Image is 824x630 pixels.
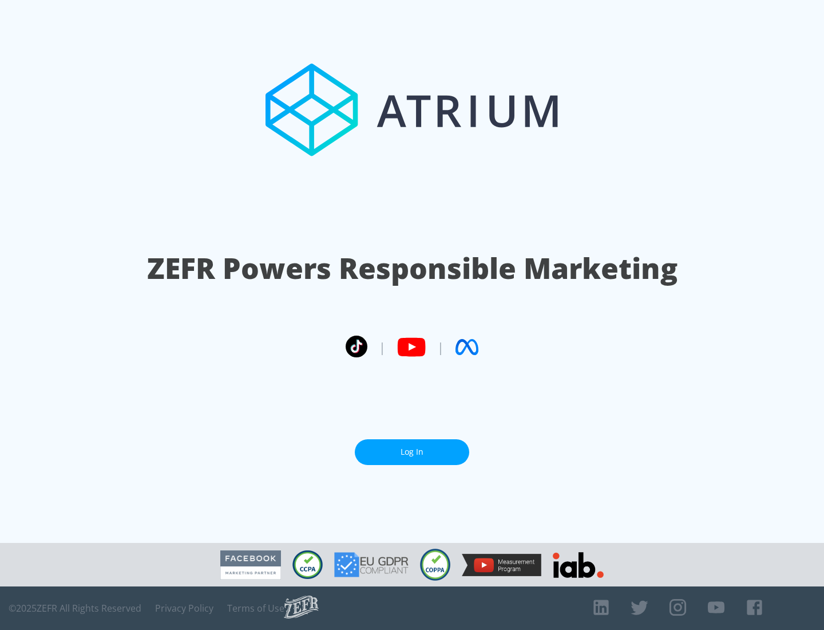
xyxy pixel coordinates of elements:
img: IAB [553,552,604,578]
img: YouTube Measurement Program [462,554,541,576]
a: Log In [355,439,469,465]
img: GDPR Compliant [334,552,409,577]
img: CCPA Compliant [292,550,323,579]
span: | [379,338,386,356]
img: COPPA Compliant [420,549,450,581]
a: Terms of Use [227,603,284,614]
h1: ZEFR Powers Responsible Marketing [147,249,678,288]
img: Facebook Marketing Partner [220,550,281,580]
a: Privacy Policy [155,603,213,614]
span: © 2025 ZEFR All Rights Reserved [9,603,141,614]
span: | [437,338,444,356]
